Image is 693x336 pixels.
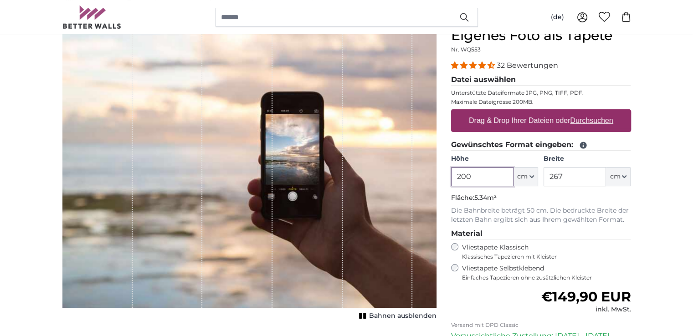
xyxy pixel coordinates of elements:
[462,274,631,281] span: Einfaches Tapezieren ohne zusätzlichen Kleister
[497,61,558,70] span: 32 Bewertungen
[610,172,620,181] span: cm
[451,98,631,106] p: Maximale Dateigrösse 200MB.
[517,172,528,181] span: cm
[606,167,631,186] button: cm
[541,288,631,305] span: €149,90 EUR
[513,167,538,186] button: cm
[451,321,631,329] p: Versand mit DPD Classic
[462,253,623,260] span: Klassisches Tapezieren mit Kleister
[451,61,497,70] span: 4.31 stars
[369,311,436,321] span: Bahnen ausblenden
[451,139,631,151] legend: Gewünschtes Format eingeben:
[451,27,631,44] h1: Eigenes Foto als Tapete
[451,46,481,53] span: Nr. WQ553
[474,193,497,202] span: 5.34m²
[451,154,538,163] label: Höhe
[451,74,631,86] legend: Datei auswählen
[465,112,617,130] label: Drag & Drop Ihrer Dateien oder
[544,154,631,163] label: Breite
[451,228,631,239] legend: Material
[62,5,122,29] img: Betterwalls
[462,243,623,260] label: Vliestapete Klassisch
[356,310,436,322] button: Bahnen ausblenden
[62,27,436,322] div: 1 of 1
[541,305,631,314] div: inkl. MwSt.
[451,89,631,97] p: Unterstützte Dateiformate JPG, PNG, TIFF, PDF.
[570,117,613,124] u: Durchsuchen
[451,206,631,224] p: Die Bahnbreite beträgt 50 cm. Die bedruckte Breite der letzten Bahn ergibt sich aus Ihrem gewählt...
[451,193,631,203] p: Fläche:
[544,9,571,25] button: (de)
[462,264,631,281] label: Vliestapete Selbstklebend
